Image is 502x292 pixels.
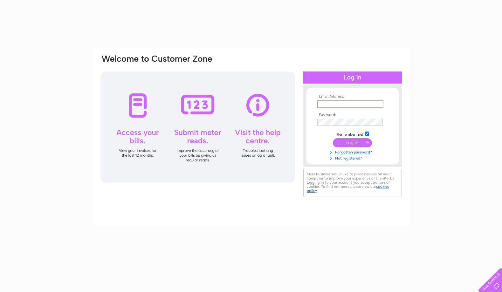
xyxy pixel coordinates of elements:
[333,138,372,147] input: Submit
[316,113,389,117] th: Password:
[317,149,389,155] a: Forgotten password?
[317,155,389,161] a: Not registered?
[316,94,389,99] th: Email Address:
[316,131,389,137] td: Remember me?
[307,184,389,193] a: cookies policy
[303,169,402,196] div: Clear Business would like to place cookies on your computer to improve your experience of the sit...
